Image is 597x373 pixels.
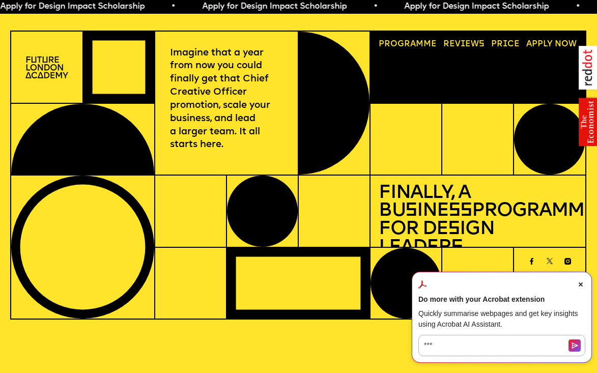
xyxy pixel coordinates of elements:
[526,40,532,48] span: A
[410,40,416,48] span: a
[522,36,581,52] a: Apply now
[570,3,574,11] span: •
[439,36,489,52] a: Reviews
[487,36,524,52] a: Price
[165,3,170,11] span: •
[379,184,577,257] h1: Finally, a Bu ine Programme for De ign Leader
[448,220,460,239] span: s
[375,36,441,52] a: Programme
[170,47,283,152] p: Imagine that a year from now you could finally get that Chief Creative Officer promotion, scale y...
[405,202,417,220] span: s
[367,3,372,11] span: •
[448,202,472,220] span: ss
[451,238,463,257] span: s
